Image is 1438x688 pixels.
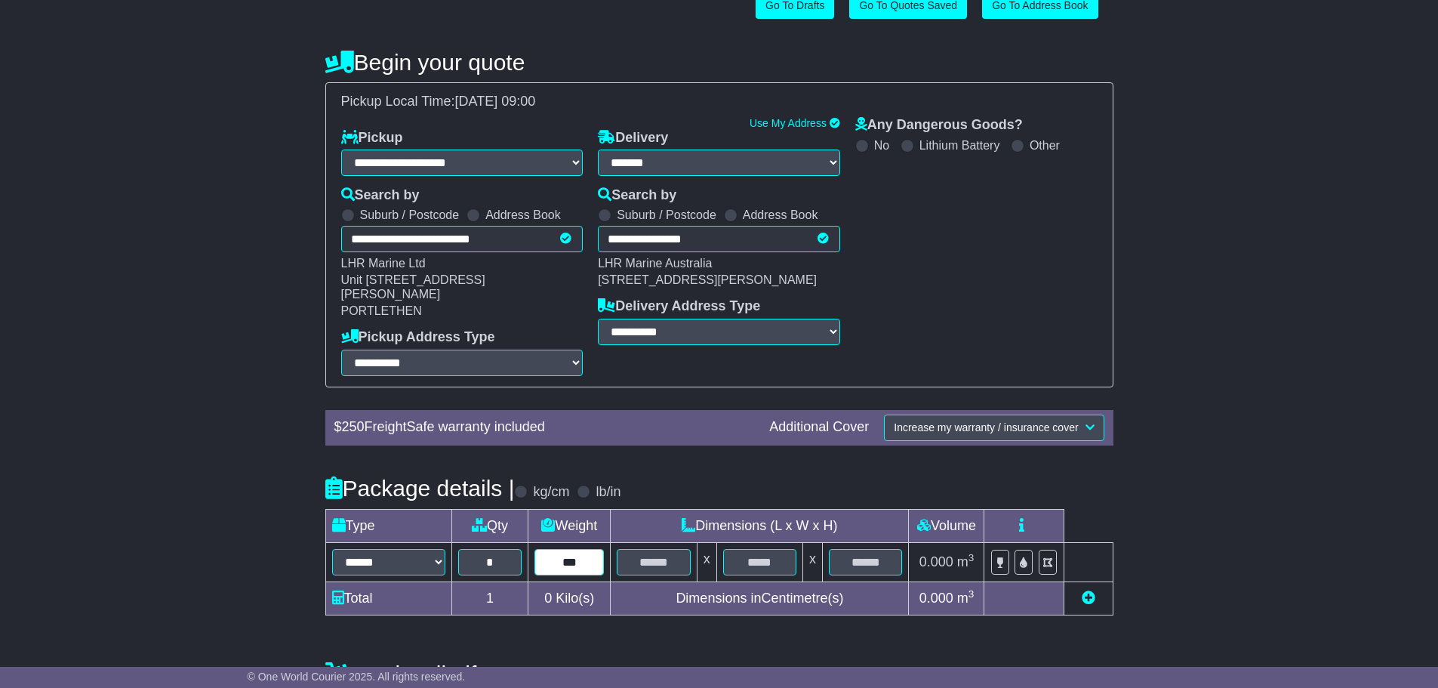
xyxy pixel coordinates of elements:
label: Suburb / Postcode [360,208,460,222]
label: Any Dangerous Goods? [855,117,1023,134]
h4: Truck Tail Lift [325,662,1113,686]
td: Weight [528,509,611,542]
label: Suburb / Postcode [617,208,716,222]
button: Increase my warranty / insurance cover [884,415,1104,441]
div: $ FreightSafe warranty included [327,419,762,436]
a: Add new item [1082,591,1095,606]
h4: Package details | [325,476,515,501]
h4: Begin your quote [325,50,1113,75]
span: LHR Marine Australia [598,257,712,270]
span: 0.000 [919,554,953,569]
td: Total [325,582,451,615]
label: No [874,138,889,153]
span: LHR Marine Ltd [341,257,426,270]
td: Dimensions (L x W x H) [611,509,909,542]
label: Address Book [743,208,818,222]
td: Kilo(s) [528,582,611,615]
label: Lithium Battery [919,138,1000,153]
span: © One World Courier 2025. All rights reserved. [248,671,466,683]
label: lb/in [596,484,620,501]
td: 1 [451,582,528,615]
td: Qty [451,509,528,542]
label: Search by [341,187,420,204]
td: Type [325,509,451,542]
div: Pickup Local Time: [334,94,1105,110]
span: [STREET_ADDRESS][PERSON_NAME] [598,273,817,286]
span: m [957,554,975,569]
span: Increase my warranty / insurance cover [894,421,1078,433]
span: [DATE] 09:00 [455,94,536,109]
span: PORTLETHEN [341,304,422,317]
label: Search by [598,187,676,204]
label: Other [1030,138,1060,153]
span: 0.000 [919,591,953,606]
sup: 3 [968,552,975,563]
span: Unit [STREET_ADDRESS][PERSON_NAME] [341,273,485,301]
label: Delivery [598,130,668,147]
span: 0 [544,591,552,606]
a: Use My Address [750,117,827,129]
td: Dimensions in Centimetre(s) [611,582,909,615]
td: Volume [909,509,984,542]
span: m [957,591,975,606]
label: Delivery Address Type [598,298,760,315]
label: kg/cm [533,484,569,501]
label: Pickup [341,130,403,147]
label: Address Book [485,208,561,222]
div: Additional Cover [762,419,876,436]
label: Pickup Address Type [341,329,495,346]
td: x [803,542,823,582]
td: x [697,542,716,582]
span: 250 [342,419,365,434]
sup: 3 [968,588,975,600]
